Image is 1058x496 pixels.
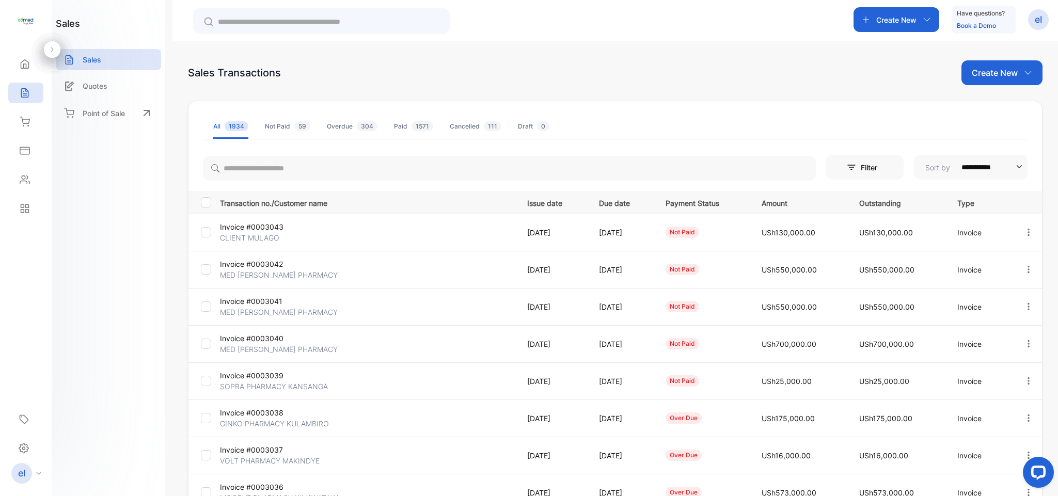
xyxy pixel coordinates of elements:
[762,196,838,209] p: Amount
[961,60,1043,85] button: Create New
[957,264,1002,275] p: Invoice
[527,227,578,238] p: [DATE]
[56,102,161,124] a: Point of Sale
[265,122,310,131] div: Not Paid
[56,49,161,70] a: Sales
[394,122,433,131] div: Paid
[957,339,1002,349] p: Invoice
[357,121,377,131] span: 304
[527,196,578,209] p: Issue date
[220,455,320,466] p: VOLT PHARMACY MAKINDYE
[450,122,501,131] div: Cancelled
[220,344,338,355] p: MED [PERSON_NAME] PHARMACY
[220,259,318,269] p: Invoice #0003042
[859,228,913,237] span: USh130,000.00
[484,121,501,131] span: 111
[220,307,338,317] p: MED [PERSON_NAME] PHARMACY
[666,450,702,461] div: over due
[666,375,699,387] div: not paid
[854,7,939,32] button: Create New
[599,301,644,312] p: [DATE]
[859,340,914,348] span: USh700,000.00
[18,467,25,480] p: el
[18,13,34,29] img: logo
[518,122,549,131] div: Draft
[972,67,1018,79] p: Create New
[859,377,909,386] span: USh25,000.00
[876,14,917,25] p: Create New
[762,377,812,386] span: USh25,000.00
[957,8,1005,19] p: Have questions?
[225,121,248,131] span: 1934
[599,227,644,238] p: [DATE]
[537,121,549,131] span: 0
[220,381,328,392] p: SOPRA PHARMACY KANSANGA
[666,412,702,424] div: over due
[762,414,815,423] span: USh175,000.00
[1028,7,1049,32] button: el
[957,227,1002,238] p: Invoice
[925,162,950,173] p: Sort by
[859,265,914,274] span: USh550,000.00
[599,413,644,424] p: [DATE]
[762,340,816,348] span: USh700,000.00
[527,339,578,349] p: [DATE]
[527,301,578,312] p: [DATE]
[220,370,318,381] p: Invoice #0003039
[599,450,644,461] p: [DATE]
[83,54,101,65] p: Sales
[220,269,338,280] p: MED [PERSON_NAME] PHARMACY
[666,196,740,209] p: Payment Status
[957,196,1002,209] p: Type
[412,121,433,131] span: 1571
[859,451,908,460] span: USh16,000.00
[957,301,1002,312] p: Invoice
[666,264,699,275] div: not paid
[220,296,318,307] p: Invoice #0003041
[527,450,578,461] p: [DATE]
[666,338,699,349] div: not paid
[762,265,817,274] span: USh550,000.00
[762,302,817,311] span: USh550,000.00
[1015,453,1058,496] iframe: LiveChat chat widget
[294,121,310,131] span: 59
[83,108,125,119] p: Point of Sale
[957,22,996,29] a: Book a Demo
[859,302,914,311] span: USh550,000.00
[527,413,578,424] p: [DATE]
[83,81,107,91] p: Quotes
[957,376,1002,387] p: Invoice
[220,221,318,232] p: Invoice #0003043
[599,339,644,349] p: [DATE]
[220,418,329,429] p: GINKO PHARMACY KULAMBIRO
[56,75,161,97] a: Quotes
[762,228,815,237] span: USh130,000.00
[56,17,80,30] h1: sales
[220,407,318,418] p: Invoice #0003038
[666,227,699,238] div: not paid
[220,196,514,209] p: Transaction no./Customer name
[957,450,1002,461] p: Invoice
[762,451,811,460] span: USh16,000.00
[220,333,318,344] p: Invoice #0003040
[914,155,1028,180] button: Sort by
[1035,13,1042,26] p: el
[599,264,644,275] p: [DATE]
[220,232,318,243] p: CLIENT MULAGO
[599,196,644,209] p: Due date
[327,122,377,131] div: Overdue
[666,301,699,312] div: not paid
[527,376,578,387] p: [DATE]
[957,413,1002,424] p: Invoice
[599,376,644,387] p: [DATE]
[859,196,936,209] p: Outstanding
[188,65,281,81] div: Sales Transactions
[527,264,578,275] p: [DATE]
[859,414,912,423] span: USh175,000.00
[220,444,318,455] p: Invoice #0003037
[213,122,248,131] div: All
[220,482,318,492] p: Invoice #0003036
